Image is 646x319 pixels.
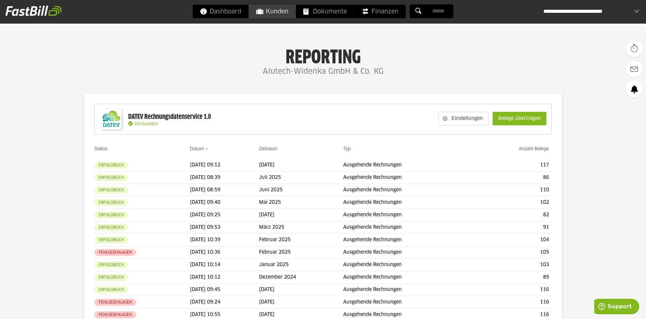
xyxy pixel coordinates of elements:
[128,113,211,121] div: DATEV Rechnungsdatenservice 1.0
[343,171,476,184] td: Ausgehende Rechnungen
[476,271,552,284] td: 89
[343,209,476,221] td: Ausgehende Rechnungen
[190,246,259,259] td: [DATE] 10:36
[476,171,552,184] td: 86
[190,209,259,221] td: [DATE] 09:25
[343,296,476,309] td: Ausgehende Rechnungen
[259,284,343,296] td: [DATE]
[5,5,62,16] img: fastbill_logo_white.png
[476,159,552,171] td: 117
[193,5,249,18] a: Dashboard
[94,224,128,231] sl-badge: Erfolgreich
[476,296,552,309] td: 116
[343,184,476,196] td: Ausgehende Rechnungen
[94,174,128,181] sl-badge: Erfolgreich
[259,259,343,271] td: Januar 2025
[343,196,476,209] td: Ausgehende Rechnungen
[190,234,259,246] td: [DATE] 10:39
[94,212,128,219] sl-badge: Erfolgreich
[190,284,259,296] td: [DATE] 09:45
[343,284,476,296] td: Ausgehende Rechnungen
[259,246,343,259] td: Februar 2025
[259,196,343,209] td: Mai 2025
[476,209,552,221] td: 82
[190,296,259,309] td: [DATE] 09:24
[190,271,259,284] td: [DATE] 10:12
[200,5,241,18] span: Dashboard
[519,146,549,151] a: Anzahl Belege
[190,146,204,151] a: Datum
[94,187,128,194] sl-badge: Erfolgreich
[259,159,343,171] td: [DATE]
[303,5,347,18] span: Dokumente
[249,5,296,18] a: Kunden
[259,146,278,151] a: Zeitraum
[67,47,579,65] h1: Reporting
[343,159,476,171] td: Ausgehende Rechnungen
[476,246,552,259] td: 105
[355,5,406,18] a: Finanzen
[476,196,552,209] td: 102
[476,221,552,234] td: 91
[259,184,343,196] td: Juni 2025
[190,159,259,171] td: [DATE] 09:12
[343,146,351,151] a: Typ
[343,246,476,259] td: Ausgehende Rechnungen
[190,196,259,209] td: [DATE] 09:40
[476,259,552,271] td: 103
[94,311,136,318] sl-badge: Fehlgeschlagen
[259,296,343,309] td: [DATE]
[134,122,158,126] span: Verbunden
[190,184,259,196] td: [DATE] 08:59
[259,234,343,246] td: Februar 2025
[205,148,210,150] img: sort_desc.gif
[190,171,259,184] td: [DATE] 08:39
[94,199,128,206] sl-badge: Erfolgreich
[594,299,639,316] iframe: Öffnet ein Widget, in dem Sie weitere Informationen finden
[493,112,546,125] sl-button: Belege übertragen
[343,259,476,271] td: Ausgehende Rechnungen
[94,162,128,169] sl-badge: Erfolgreich
[94,299,136,306] sl-badge: Fehlgeschlagen
[476,234,552,246] td: 104
[343,271,476,284] td: Ausgehende Rechnungen
[94,261,128,268] sl-badge: Erfolgreich
[94,236,128,244] sl-badge: Erfolgreich
[296,5,354,18] a: Dokumente
[256,5,288,18] span: Kunden
[190,221,259,234] td: [DATE] 09:53
[259,171,343,184] td: Juli 2025
[94,249,136,256] sl-badge: Fehlgeschlagen
[259,209,343,221] td: [DATE]
[94,286,128,293] sl-badge: Erfolgreich
[94,146,108,151] a: Status
[476,284,552,296] td: 116
[438,112,489,125] sl-button: Einstellungen
[94,274,128,281] sl-badge: Erfolgreich
[476,184,552,196] td: 110
[259,221,343,234] td: März 2025
[190,259,259,271] td: [DATE] 10:14
[343,221,476,234] td: Ausgehende Rechnungen
[259,271,343,284] td: Dezember 2024
[98,106,125,133] img: DATEV-Datenservice Logo
[362,5,398,18] span: Finanzen
[343,234,476,246] td: Ausgehende Rechnungen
